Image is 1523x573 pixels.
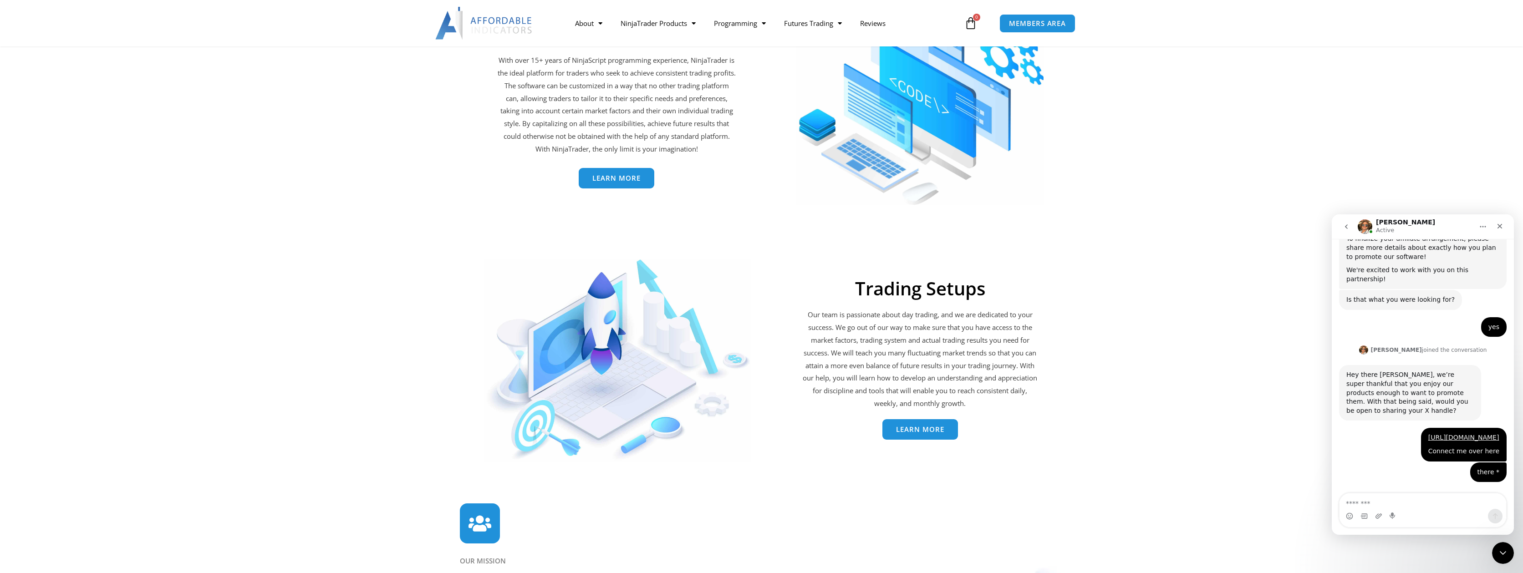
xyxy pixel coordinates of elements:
div: Our team is passionate about day trading, and we are dedicated to your success. We go out of our ... [801,309,1039,410]
a: Futures Trading [775,13,851,34]
a: MEMBERS AREA [999,14,1075,33]
a: 0 [951,10,991,36]
iframe: Intercom live chat [1492,542,1514,564]
h2: Trading Setups [801,278,1039,299]
p: With over 15+ years of NinjaScript programming experience, NinjaTrader is the ideal platform for ... [498,54,736,156]
a: Reviews [851,13,895,34]
span: MEMBERS AREA [1009,20,1066,27]
a: Learn More [882,419,958,440]
h6: OUR MISSION [460,557,1063,565]
a: About [566,13,611,34]
nav: Menu [566,13,962,34]
img: AdobeStock 293954085 1 Converted | Affordable Indicators – NinjaTrader [484,259,751,463]
span: 0 [973,14,980,21]
span: Learn More [592,175,641,182]
span: Learn More [896,426,944,433]
a: Learn More [579,168,654,188]
img: LogoAI | Affordable Indicators – NinjaTrader [435,7,533,40]
a: NinjaTrader Products [611,13,705,34]
iframe: Intercom live chat [1332,214,1514,535]
a: Programming [705,13,775,34]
